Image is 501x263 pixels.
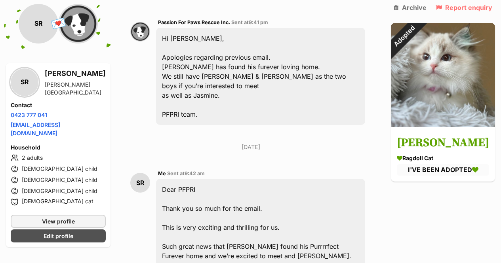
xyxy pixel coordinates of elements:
[50,15,67,32] span: 💌
[130,143,371,151] p: [DATE]
[397,165,489,176] div: I'VE BEEN ADOPTED
[11,186,106,196] li: [DEMOGRAPHIC_DATA] child
[130,22,150,42] img: Passion For Paws Rescue Inc. profile pic
[45,68,106,79] h3: [PERSON_NAME]
[156,28,365,125] div: Hi [PERSON_NAME], Apologies regarding previous email. [PERSON_NAME] has found his furever loving ...
[391,23,495,127] img: Jasmine
[185,170,205,176] span: 9:42 am
[45,81,106,96] div: [PERSON_NAME][GEOGRAPHIC_DATA]
[130,173,150,193] div: SR
[44,232,73,240] span: Edit profile
[11,164,106,174] li: [DEMOGRAPHIC_DATA] child
[397,154,489,163] div: Ragdoll Cat
[11,112,47,118] a: 0423 777 041
[249,19,268,25] span: 9:41 pm
[11,197,106,207] li: [DEMOGRAPHIC_DATA] cat
[167,170,205,176] span: Sent at
[436,4,492,11] a: Report enquiry
[11,175,106,185] li: [DEMOGRAPHIC_DATA] child
[391,121,495,129] a: Adopted
[11,68,38,96] div: SR
[381,13,428,60] div: Adopted
[11,144,106,151] h4: Household
[11,153,106,163] li: 2 adults
[11,229,106,242] a: Edit profile
[11,121,60,136] a: [EMAIL_ADDRESS][DOMAIN_NAME]
[394,4,427,11] a: Archive
[42,217,75,225] span: View profile
[397,134,489,152] h3: [PERSON_NAME]
[11,215,106,228] a: View profile
[158,170,166,176] span: Me
[158,19,230,25] span: Passion For Paws Rescue Inc.
[391,129,495,182] a: [PERSON_NAME] Ragdoll Cat I'VE BEEN ADOPTED
[231,19,268,25] span: Sent at
[11,101,106,109] h4: Contact
[58,4,98,44] img: Passion for Paws Rescue Inc. profile pic
[19,4,58,44] div: SR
